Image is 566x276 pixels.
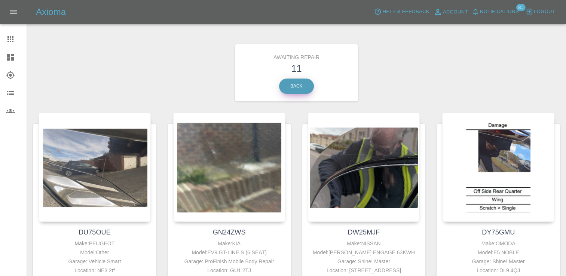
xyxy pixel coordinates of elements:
div: Model: EV9 GT-LINE S (6 SEAT) [175,248,284,257]
span: Notifications [480,7,519,16]
button: Logout [524,6,557,18]
div: Make: OMODA [444,239,553,248]
a: DY75GMU [482,229,515,236]
button: Notifications [470,6,521,18]
span: 81 [516,4,525,11]
span: Logout [534,7,555,16]
div: Model: [PERSON_NAME] ENGAGE 63KWH [310,248,418,257]
h6: Awaiting Repair [241,50,353,61]
a: GN24ZWS [213,229,246,236]
button: Help & Feedback [372,6,431,18]
div: Garage: Shine! Master [444,257,553,266]
div: Make: PEUGEOT [40,239,149,248]
div: Make: NISSAN [310,239,418,248]
div: Location: [STREET_ADDRESS] [310,266,418,275]
div: Model: E5 NOBLE [444,248,553,257]
div: Garage: ProFinish Mobile Body Repair [175,257,284,266]
div: Model: Other [40,248,149,257]
div: Garage: Shine! Master [310,257,418,266]
div: Make: KIA [175,239,284,248]
a: DW25MJF [348,229,380,236]
h5: Axioma [36,6,66,18]
a: DU75OUE [79,229,111,236]
span: Help & Feedback [382,7,429,16]
a: Back [279,79,314,94]
div: Location: GU1 2TJ [175,266,284,275]
a: Account [431,6,470,18]
span: Account [443,8,468,16]
div: Garage: Vehicle Smart [40,257,149,266]
div: Location: DL9 4QJ [444,266,553,275]
button: Open drawer [4,3,22,21]
h3: 11 [241,61,353,76]
div: Location: NE3 2tf [40,266,149,275]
